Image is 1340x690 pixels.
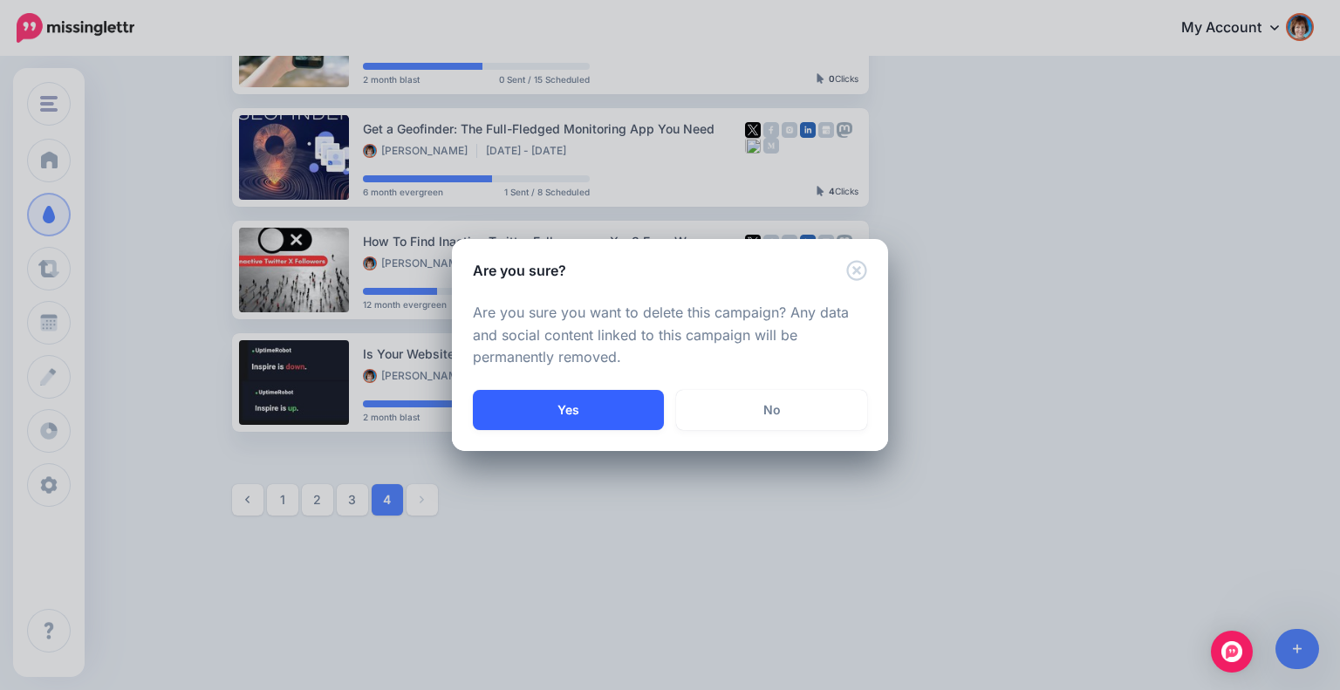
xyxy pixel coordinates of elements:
h5: Are you sure? [473,260,566,281]
a: No [676,390,867,430]
div: Open Intercom Messenger [1211,631,1253,673]
button: Close [846,260,867,282]
p: Are you sure you want to delete this campaign? Any data and social content linked to this campaig... [473,302,867,370]
button: Yes [473,390,664,430]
